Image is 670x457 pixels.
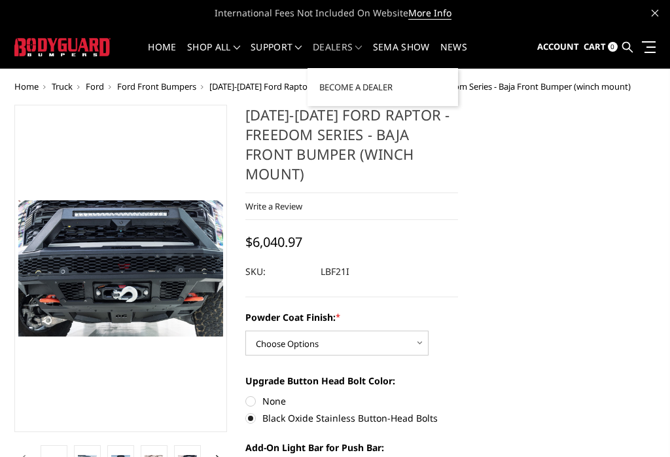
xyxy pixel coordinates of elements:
[245,233,302,251] span: $6,040.97
[313,75,453,100] a: Become a Dealer
[608,42,618,52] span: 0
[408,7,451,20] a: More Info
[373,43,430,68] a: SEMA Show
[245,105,458,193] h1: [DATE]-[DATE] Ford Raptor - Freedom Series - Baja Front Bumper (winch mount)
[245,260,311,283] dt: SKU:
[86,81,104,92] a: Ford
[148,43,176,68] a: Home
[245,310,458,324] label: Powder Coat Finish:
[321,260,349,283] dd: LBF21I
[52,81,73,92] a: Truck
[584,41,606,52] span: Cart
[537,41,579,52] span: Account
[584,29,618,65] a: Cart 0
[245,374,458,388] label: Upgrade Button Head Bolt Color:
[537,29,579,65] a: Account
[245,200,302,212] a: Write a Review
[313,43,362,68] a: Dealers
[14,105,227,432] a: 2021-2025 Ford Raptor - Freedom Series - Baja Front Bumper (winch mount)
[324,81,631,92] span: [DATE]-[DATE] Ford Raptor - Freedom Series - Baja Front Bumper (winch mount)
[440,43,467,68] a: News
[187,43,240,68] a: shop all
[117,81,196,92] a: Ford Front Bumpers
[245,441,458,454] label: Add-On Light Bar for Push Bar:
[245,394,458,408] label: None
[251,43,302,68] a: Support
[14,81,39,92] a: Home
[14,38,111,57] img: BODYGUARD BUMPERS
[245,411,458,425] label: Black Oxide Stainless Button-Head Bolts
[209,81,311,92] a: [DATE]-[DATE] Ford Raptor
